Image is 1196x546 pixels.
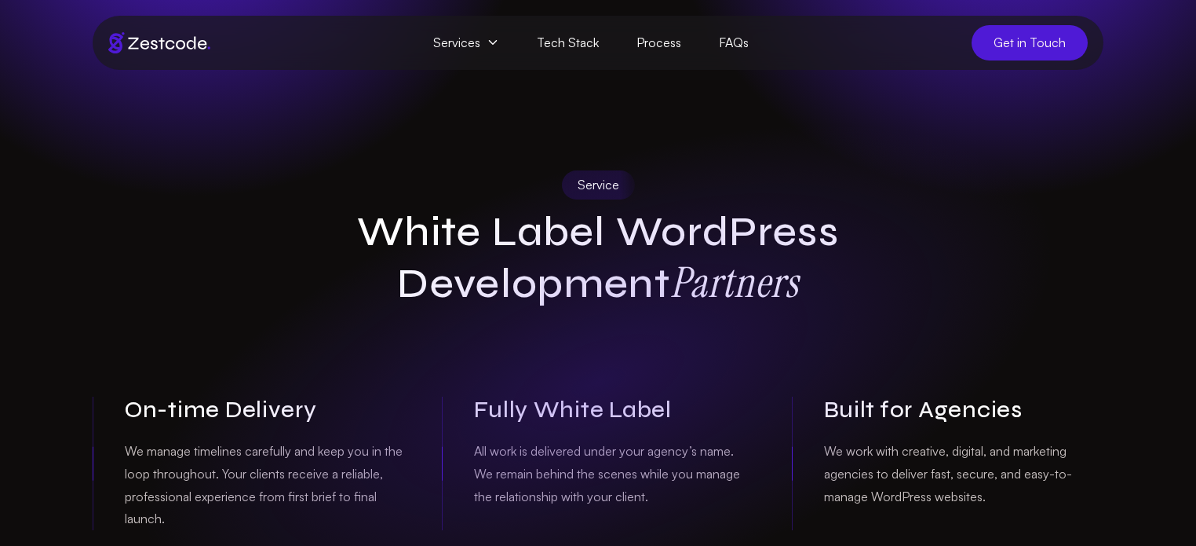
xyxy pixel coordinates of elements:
[297,207,899,310] h1: White Label WordPress Development
[700,25,768,60] a: FAQs
[474,397,753,424] h3: Fully White Label
[125,440,404,530] p: We manage timelines carefully and keep you in the loop throughout. Your clients receive a reliabl...
[670,255,799,309] strong: Partners
[824,440,1103,508] p: We work with creative, digital, and marketing agencies to deliver fast, secure, and easy-to-manag...
[414,25,518,60] span: Services
[972,25,1088,60] a: Get in Touch
[618,25,700,60] a: Process
[125,397,404,424] h3: On-time Delivery
[474,440,753,508] p: All work is delivered under your agency’s name. We remain behind the scenes while you manage the ...
[108,32,210,53] img: Brand logo of zestcode digital
[518,25,618,60] a: Tech Stack
[562,170,635,200] div: Service
[824,397,1103,424] h3: Built for Agencies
